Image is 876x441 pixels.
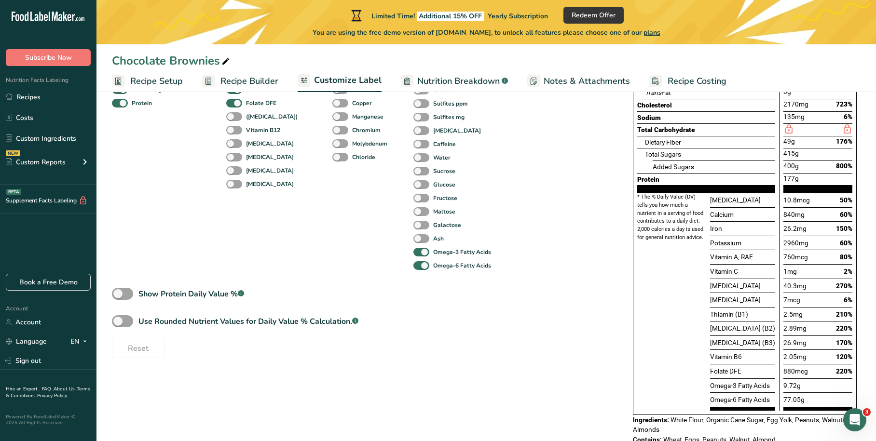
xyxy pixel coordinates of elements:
[401,70,508,92] a: Nutrition Breakdown
[643,28,660,37] span: plans
[246,139,294,148] b: [MEDICAL_DATA]
[710,366,741,376] span: Folate DFE
[649,70,726,92] a: Recipe Costing
[202,70,278,92] a: Recipe Builder
[783,251,840,263] div: 760mcg
[645,89,671,96] span: Fat
[433,248,491,256] b: Omega-3 Fatty Acids
[783,394,852,406] div: 77.05g
[783,380,852,392] div: 9.72g
[783,99,808,109] span: 2170mg
[54,386,77,392] a: About Us .
[783,209,840,221] div: 840mg
[433,140,456,148] b: Caffeine
[710,295,761,305] span: [MEDICAL_DATA]
[433,126,481,135] b: [MEDICAL_DATA]
[836,137,852,145] span: 176%
[840,238,852,248] span: 60%
[138,288,244,300] div: Show Protein Daily Value %
[637,175,659,183] span: Protein
[352,139,387,148] b: Molybdenum
[25,53,72,63] span: Subscribe Now
[843,408,866,431] iframe: Intercom live chat
[645,150,681,158] span: Total Sugars
[527,70,630,92] a: Notes & Attachments
[637,101,672,109] span: Cholesterol
[138,316,358,327] div: Use Rounded Nutrient Values for Daily Value % Calculation.
[844,295,852,305] span: 6%
[710,338,775,348] span: [MEDICAL_DATA] (B3)
[633,416,669,424] span: Ingredients:
[863,408,871,416] span: 3
[783,351,836,363] div: 2.05mg
[6,49,91,66] button: Subscribe Now
[844,267,852,277] span: 2%
[836,100,852,108] span: 723%
[433,207,455,216] b: Maltose
[6,150,20,156] div: NEW
[637,193,707,411] div: * The % Daily Value (DV) tells you how much a nutrient in a serving of food contributes to a dail...
[6,157,66,167] div: Custom Reports
[313,27,660,38] span: You are using the free demo version of [DOMAIN_NAME], to unlock all features please choose one of...
[783,136,795,147] span: 49g
[783,365,836,377] div: 880mcg
[783,148,799,159] span: 415g
[637,126,695,134] span: Total Carbohydrate
[433,194,457,202] b: Fructose
[783,266,844,278] div: 1mg
[836,309,852,320] span: 210%
[6,386,40,392] a: Hire an Expert .
[417,75,500,88] span: Nutrition Breakdown
[710,309,748,320] span: Thiamin (B1)
[653,163,694,171] span: Added Sugars
[246,112,298,121] b: ([MEDICAL_DATA])
[710,267,738,277] span: Vitamin C
[433,99,468,108] b: Sulfites ppm
[840,210,852,220] span: 60%
[637,114,661,121] span: Sodium
[783,112,805,122] span: 135mg
[417,12,484,21] span: Additional 15% OFF
[836,366,852,376] span: 220%
[433,167,455,175] b: Sucrose
[128,343,149,354] span: Reset
[710,238,741,248] span: Potassium
[783,294,844,306] div: 7mcg
[645,138,681,146] span: Dietary Fiber
[433,234,444,243] b: Ash
[488,12,548,21] span: Yearly Subscription
[710,281,761,291] span: [MEDICAL_DATA]
[836,338,852,348] span: 170%
[710,323,775,334] span: [MEDICAL_DATA] (B2)
[836,323,852,334] span: 220%
[246,153,294,161] b: [MEDICAL_DATA]
[710,224,722,234] span: Iron
[633,416,847,434] span: White Flour, Organic Cane Sugar, Egg Yolk, Peanuts, Walnuts, Almonds
[42,386,54,392] a: FAQ .
[836,224,852,234] span: 150%
[710,395,770,405] span: Omega-6 Fatty Acids
[6,189,21,195] div: BETA
[132,99,152,107] b: Protein
[246,126,280,134] b: Vitamin B12
[710,352,742,362] span: Vitamin B6
[710,381,770,391] span: Omega-3 Fatty Acids
[298,69,382,93] a: Customize Label
[246,180,294,188] b: [MEDICAL_DATA]
[433,153,451,162] b: Water
[433,180,455,189] b: Glucose
[836,352,852,362] span: 120%
[783,322,836,334] div: 2.89mg
[352,112,383,121] b: Manganese
[572,10,616,20] span: Redeem Offer
[710,252,753,262] span: Vitamin A, RAE
[783,161,799,171] span: 400g
[836,162,852,170] span: 800%
[710,195,761,205] span: [MEDICAL_DATA]
[433,221,461,229] b: Galactose
[783,237,840,249] div: 2960mg
[130,75,183,88] span: Recipe Setup
[352,126,381,134] b: Chromium
[112,70,183,92] a: Recipe Setup
[783,223,836,235] div: 26.2mg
